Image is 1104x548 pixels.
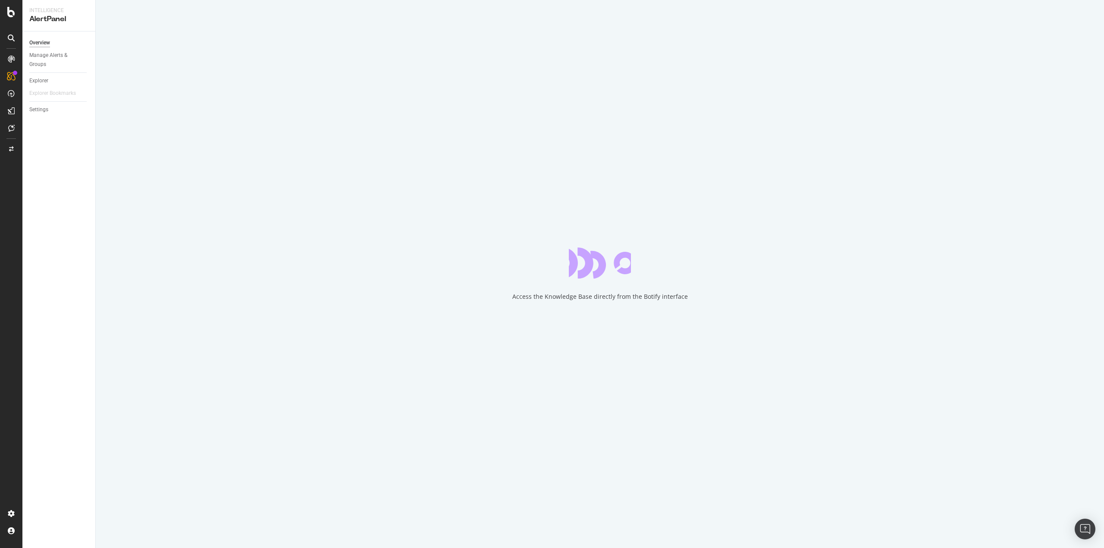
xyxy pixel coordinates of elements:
[29,89,85,98] a: Explorer Bookmarks
[569,247,631,279] div: animation
[29,38,50,47] div: Overview
[29,38,89,47] a: Overview
[29,105,48,114] div: Settings
[29,105,89,114] a: Settings
[29,51,81,69] div: Manage Alerts & Groups
[1075,519,1095,539] div: Open Intercom Messenger
[512,292,688,301] div: Access the Knowledge Base directly from the Botify interface
[29,76,48,85] div: Explorer
[29,89,76,98] div: Explorer Bookmarks
[29,51,89,69] a: Manage Alerts & Groups
[29,7,88,14] div: Intelligence
[29,14,88,24] div: AlertPanel
[29,76,89,85] a: Explorer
